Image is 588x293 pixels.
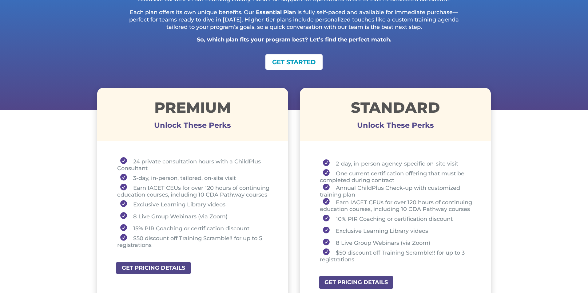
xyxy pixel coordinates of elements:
[117,184,273,198] li: Earn IACET CEUs for over 120 hours of continuing education courses, including 10 CDA Pathway courses
[97,125,288,128] h3: Unlock These Perks
[256,9,296,16] strong: Essential Plan
[320,236,475,248] li: 8 Live Group Webinars (via Zoom)
[197,36,391,43] strong: So, which plan fits your program best? Let’s find the perfect match.
[117,210,273,222] li: 8 Live Group Webinars (via Zoom)
[320,248,475,263] li: $50 discount off Training Scramble!! for up to 3 registrations
[117,157,273,172] li: 24 private consultation hours with a ChildPlus Consultant
[117,172,273,184] li: 3-day, in-person, tailored, on-site visit
[320,225,475,236] li: Exclusive Learning Library videos
[320,198,475,213] li: Earn IACET CEUs for over 120 hours of continuing education courses, including 10 CDA Pathway courses
[320,157,475,169] li: 2-day, in-person agency-specific on-site visit
[300,100,491,118] h1: STANDARD
[116,261,191,275] a: GET PRICING DETAILS
[300,125,491,128] h3: Unlock These Perks
[320,169,475,184] li: One current certification offering that must be completed during contract
[318,275,394,289] a: GET PRICING DETAILS
[265,54,323,70] a: GET STARTED
[122,9,466,36] p: Each plan offers its own unique benefits. Our is fully self-paced and available for immediate pur...
[320,184,475,198] li: Annual ChildPlus Check-up with customized training plan
[117,234,273,248] li: $50 discount off Training Scramble!! for up to 5 registrations
[117,198,273,210] li: Exclusive Learning Library videos
[117,222,273,234] li: 15% PIR Coaching or certification discount
[97,100,288,118] h1: Premium
[320,213,475,225] li: 10% PIR Coaching or certification discount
